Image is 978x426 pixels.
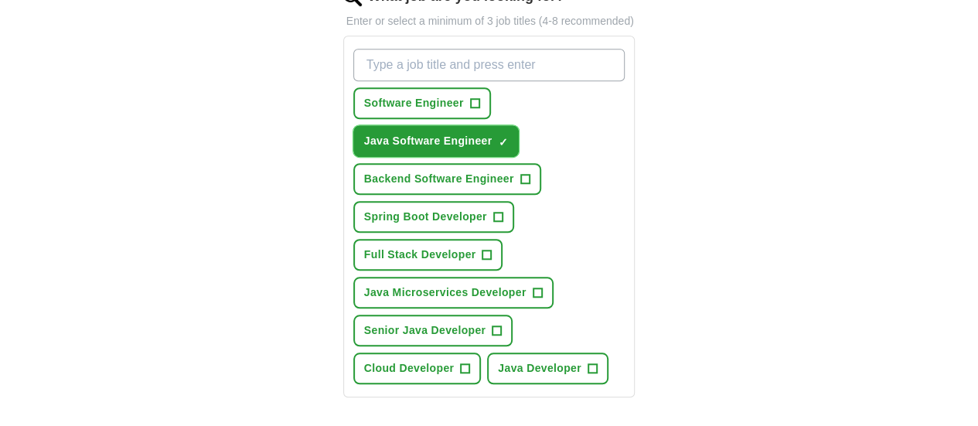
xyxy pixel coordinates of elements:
span: Cloud Developer [364,360,455,377]
span: Java Developer [498,360,581,377]
button: Software Engineer [353,87,491,119]
button: Senior Java Developer [353,315,513,346]
span: ✓ [498,136,507,148]
button: Full Stack Developer [353,239,503,271]
input: Type a job title and press enter [353,49,625,81]
button: Java Software Engineer✓ [353,125,520,157]
span: Spring Boot Developer [364,209,487,225]
button: Cloud Developer [353,353,482,384]
button: Spring Boot Developer [353,201,514,233]
span: Backend Software Engineer [364,171,514,187]
span: Senior Java Developer [364,322,486,339]
span: Java Microservices Developer [364,285,526,301]
span: Java Software Engineer [364,133,492,149]
button: Backend Software Engineer [353,163,541,195]
span: Software Engineer [364,95,464,111]
span: Full Stack Developer [364,247,476,263]
button: Java Developer [487,353,608,384]
button: Java Microservices Developer [353,277,554,308]
p: Enter or select a minimum of 3 job titles (4-8 recommended) [343,13,636,29]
